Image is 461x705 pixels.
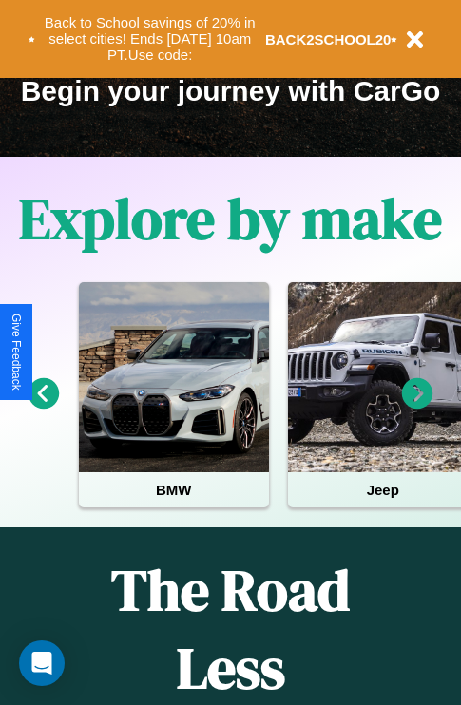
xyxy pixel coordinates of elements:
div: Give Feedback [10,314,23,391]
button: Back to School savings of 20% in select cities! Ends [DATE] 10am PT.Use code: [35,10,265,68]
div: Open Intercom Messenger [19,640,65,686]
h4: BMW [79,472,269,507]
h1: Explore by make [19,180,442,257]
b: BACK2SCHOOL20 [265,31,392,48]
